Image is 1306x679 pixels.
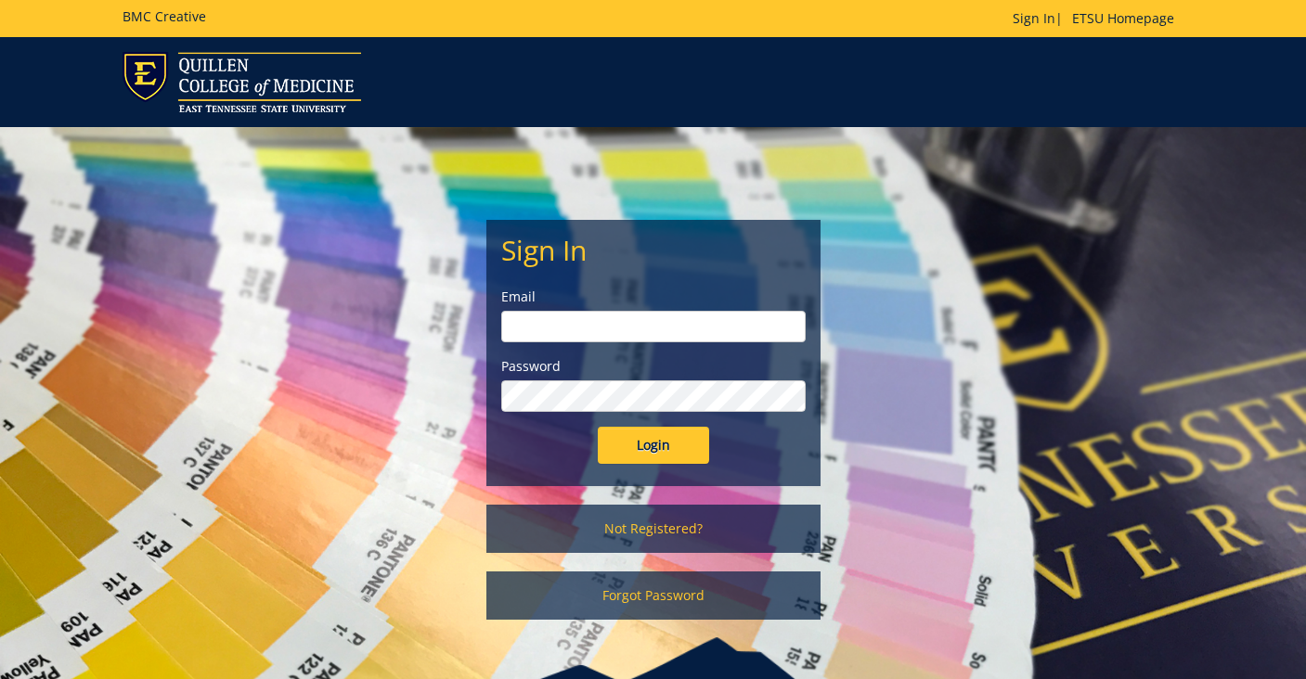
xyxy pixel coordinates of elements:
a: Not Registered? [486,505,821,553]
p: | [1013,9,1183,28]
h2: Sign In [501,235,806,265]
a: ETSU Homepage [1063,9,1183,27]
a: Forgot Password [486,571,821,620]
input: Login [598,427,709,464]
label: Password [501,357,806,376]
h5: BMC Creative [123,9,206,23]
label: Email [501,288,806,306]
a: Sign In [1013,9,1055,27]
img: ETSU logo [123,52,361,112]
